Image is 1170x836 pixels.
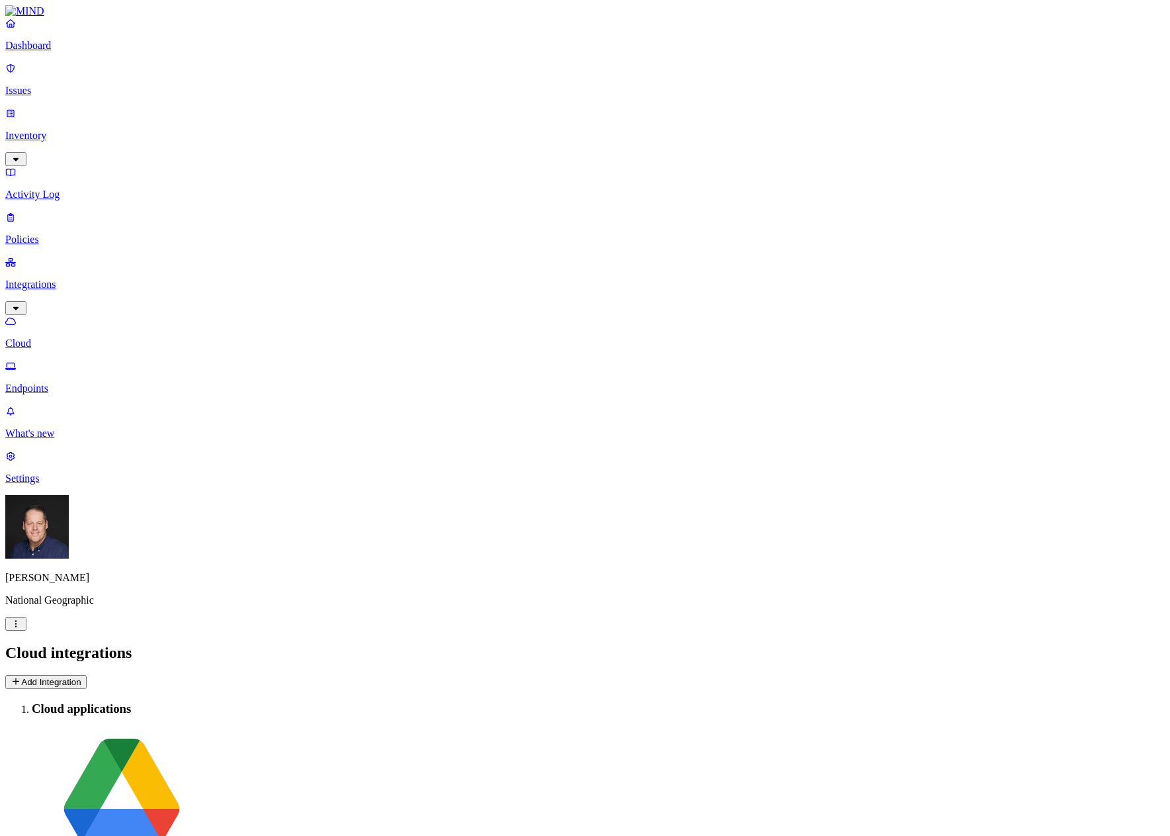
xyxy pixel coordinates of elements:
[5,166,1165,201] a: Activity Log
[5,256,1165,313] a: Integrations
[5,383,1165,395] p: Endpoints
[32,702,1165,716] h3: Cloud applications
[5,279,1165,291] p: Integrations
[5,40,1165,52] p: Dashboard
[5,644,1165,662] h2: Cloud integrations
[5,360,1165,395] a: Endpoints
[5,17,1165,52] a: Dashboard
[5,85,1165,97] p: Issues
[5,428,1165,440] p: What's new
[5,315,1165,349] a: Cloud
[5,130,1165,142] p: Inventory
[5,234,1165,246] p: Policies
[5,405,1165,440] a: What's new
[5,675,87,689] button: Add Integration
[5,495,69,559] img: Mark DeCarlo
[5,5,44,17] img: MIND
[5,5,1165,17] a: MIND
[5,338,1165,349] p: Cloud
[5,572,1165,584] p: [PERSON_NAME]
[5,107,1165,164] a: Inventory
[5,211,1165,246] a: Policies
[5,473,1165,485] p: Settings
[5,594,1165,606] p: National Geographic
[5,62,1165,97] a: Issues
[5,450,1165,485] a: Settings
[5,189,1165,201] p: Activity Log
